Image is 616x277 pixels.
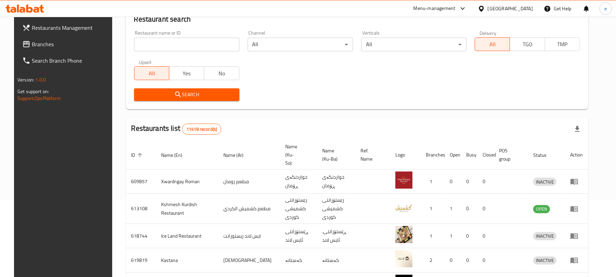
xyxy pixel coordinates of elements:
[421,140,445,169] th: Branches
[32,40,112,48] span: Branches
[445,248,461,273] td: 0
[172,68,201,78] span: Yes
[35,75,46,84] span: 1.0.0
[17,20,117,36] a: Restaurants Management
[461,248,477,273] td: 0
[421,169,445,194] td: 1
[513,39,542,49] span: TGO
[570,256,583,264] div: Menu
[477,248,494,273] td: 0
[570,177,583,186] div: Menu
[545,37,580,51] button: TMP
[317,224,355,248] td: .ڕێستۆرانتی ئایس لاند
[285,142,309,167] span: Name (Ku-So)
[445,194,461,224] td: 1
[569,121,586,137] div: Export file
[248,38,353,51] div: All
[510,37,545,51] button: TGO
[182,126,221,133] span: 11418 record(s)
[395,172,412,189] img: Xwardngay Roman
[475,37,510,51] button: All
[137,68,167,78] span: All
[421,194,445,224] td: 1
[317,248,355,273] td: کەستانە
[445,224,461,248] td: 1
[204,66,239,80] button: No
[161,151,192,159] span: Name (En)
[477,224,494,248] td: 0
[421,248,445,273] td: 2
[134,38,239,51] input: Search for restaurant name or ID..
[317,194,355,224] td: رێستۆرانتی کشمیشى كوردى
[390,140,421,169] th: Logo
[604,5,607,12] span: e
[207,68,236,78] span: No
[533,232,556,240] span: INACTIVE
[461,224,477,248] td: 0
[134,14,580,24] h2: Restaurant search
[395,226,412,243] img: Ice Land Restaurant
[395,250,412,267] img: Kastana
[488,5,533,12] div: [GEOGRAPHIC_DATA]
[17,36,117,52] a: Branches
[126,194,156,224] td: 613108
[478,39,507,49] span: All
[395,199,412,216] img: Kshmesh Kurdish Restaurant
[280,194,317,224] td: رێستۆرانتی کشمیشى كوردى
[32,56,112,65] span: Search Branch Phone
[477,194,494,224] td: 0
[156,194,218,224] td: Kshmesh Kurdish Restaurant
[317,169,355,194] td: خواردنگەی ڕۆمان
[533,151,555,159] span: Status
[32,24,112,32] span: Restaurants Management
[361,38,467,51] div: All
[533,178,556,186] span: INACTIVE
[323,147,347,163] span: Name (Ku-Ba)
[140,90,234,99] span: Search
[156,248,218,273] td: Kastana
[218,169,280,194] td: مطعم رومان
[131,151,144,159] span: ID
[499,147,520,163] span: POS group
[570,232,583,240] div: Menu
[218,224,280,248] td: ايس لاند ريستورانت
[218,248,280,273] td: [DEMOGRAPHIC_DATA]
[17,75,34,84] span: Version:
[218,194,280,224] td: مطعم كشميش الكردي
[445,169,461,194] td: 0
[477,169,494,194] td: 0
[445,140,461,169] th: Open
[134,66,169,80] button: All
[131,123,222,135] h2: Restaurants list
[17,94,61,103] a: Support.OpsPlatform
[280,248,317,273] td: کەستانە
[533,256,556,264] span: INACTIVE
[361,147,382,163] span: Ref. Name
[461,169,477,194] td: 0
[280,169,317,194] td: خواردنگەی ڕۆمان
[134,88,239,101] button: Search
[156,169,218,194] td: Xwardngay Roman
[126,169,156,194] td: 609857
[480,30,497,35] label: Delivery
[126,248,156,273] td: 619819
[169,66,204,80] button: Yes
[461,194,477,224] td: 0
[280,224,317,248] td: ڕێستۆرانتی ئایس لاند
[139,60,152,64] label: Upsell
[548,39,577,49] span: TMP
[565,140,588,169] th: Action
[126,224,156,248] td: 618744
[461,140,477,169] th: Busy
[156,224,218,248] td: Ice Land Restaurant
[223,151,252,159] span: Name (Ar)
[17,52,117,69] a: Search Branch Phone
[533,178,556,186] div: INACTIVE
[414,4,456,13] div: Menu-management
[421,224,445,248] td: 1
[477,140,494,169] th: Closed
[533,205,550,213] span: OPEN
